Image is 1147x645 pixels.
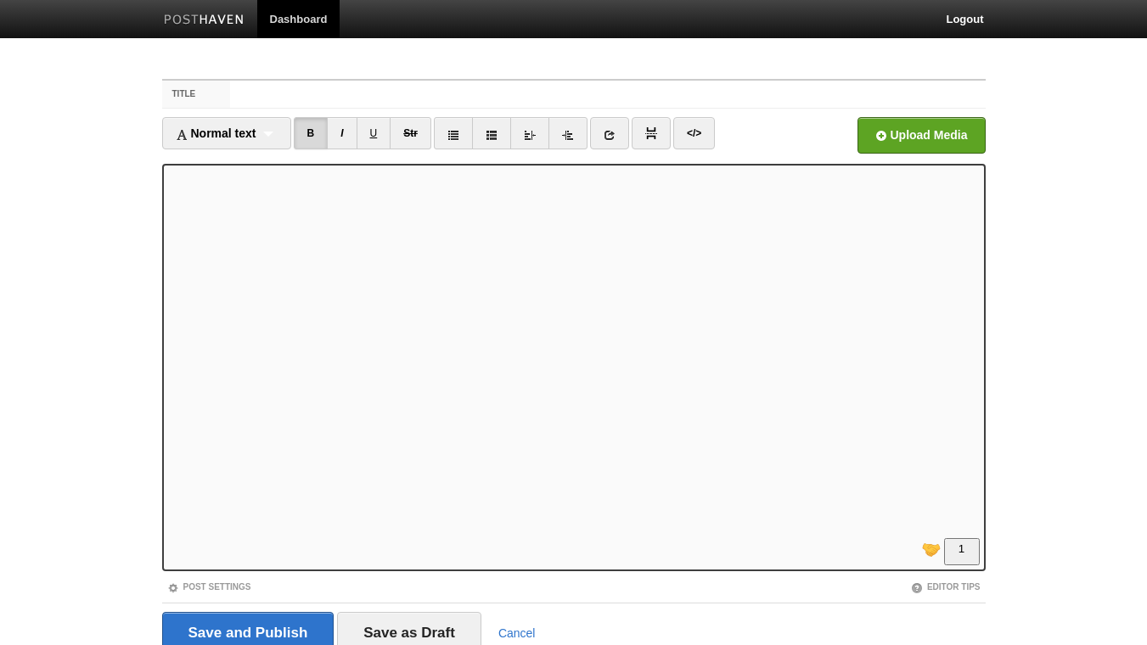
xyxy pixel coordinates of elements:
a: Cancel [498,626,536,640]
label: Title [162,81,231,108]
a: Editor Tips [911,582,981,592]
a: Str [390,117,431,149]
a: U [357,117,391,149]
img: Posthaven-bar [164,14,245,27]
a: I [327,117,357,149]
img: pagebreak-icon.png [645,127,657,139]
a: B [294,117,329,149]
a: </> [673,117,715,149]
a: Post Settings [167,582,251,592]
del: Str [403,127,418,139]
span: Normal text [176,126,256,140]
